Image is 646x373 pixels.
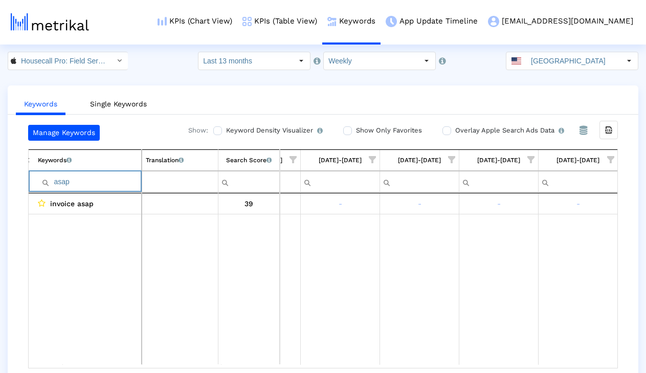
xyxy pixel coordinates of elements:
[380,150,459,171] td: Column 08/17/25-08/23/25
[142,171,218,192] td: Filter cell
[178,125,208,141] div: Show:
[620,52,638,70] div: Select
[477,153,520,167] div: [DATE]-[DATE]
[488,16,499,27] img: my-account-menu-icon.png
[539,150,618,171] td: Column 08/31/25-09/06/25
[222,197,276,210] div: 39
[242,17,252,26] img: kpi-table-menu-icon.png
[380,173,459,190] input: Filter cell
[28,149,618,368] div: Data grid
[38,173,141,190] input: Filter cell
[398,153,441,167] div: [DATE]-[DATE]
[327,17,337,26] img: keywords.png
[29,171,142,192] td: Filter cell
[304,197,376,210] div: 8/16/25
[224,125,323,136] label: Keyword Density Visualizer
[146,153,184,167] div: Translation
[29,150,142,171] td: Column Keyword
[301,171,380,192] td: Filter cell
[28,125,100,141] a: Manage Keywords
[289,156,297,163] span: Show filter options for column '08/03/25-08/09/25'
[459,150,539,171] td: Column 08/24/25-08/30/25
[459,173,538,190] input: Filter cell
[539,171,618,192] td: Filter cell
[384,197,455,210] div: 8/23/25
[319,153,362,167] div: [DATE]-[DATE]
[218,150,280,171] td: Column Search Score
[599,121,618,139] div: Export all data
[353,125,422,136] label: Show Only Favorites
[110,52,128,70] div: Select
[11,13,89,31] img: metrical-logo-light.png
[301,173,380,190] input: Filter cell
[542,197,614,210] div: 9/6/25
[448,156,455,163] span: Show filter options for column '08/17/25-08/23/25'
[301,150,380,171] td: Column 08/10/25-08/16/25
[607,156,614,163] span: Show filter options for column '08/31/25-09/06/25'
[380,171,459,192] td: Filter cell
[38,153,72,167] div: Keywords
[142,150,218,171] td: Column Translation
[418,52,435,70] div: Select
[293,52,310,70] div: Select
[463,197,534,210] div: 8/30/25
[158,17,167,26] img: kpi-chart-menu-icon.png
[556,153,599,167] div: [DATE]-[DATE]
[218,171,280,192] td: Filter cell
[218,173,279,190] input: Filter cell
[16,95,65,115] a: Keywords
[539,173,618,190] input: Filter cell
[82,95,155,114] a: Single Keywords
[459,171,539,192] td: Filter cell
[453,125,564,136] label: Overlay Apple Search Ads Data
[50,197,94,210] span: invoice asap
[226,153,272,167] div: Search Score
[369,156,376,163] span: Show filter options for column '08/10/25-08/16/25'
[142,173,218,190] input: Filter cell
[527,156,534,163] span: Show filter options for column '08/24/25-08/30/25'
[386,16,397,27] img: app-update-menu-icon.png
